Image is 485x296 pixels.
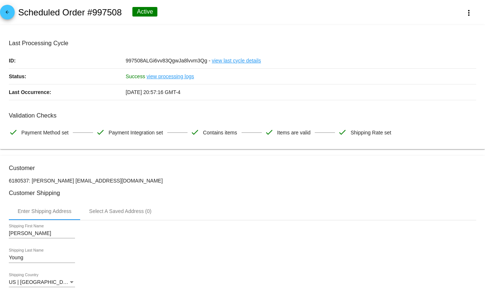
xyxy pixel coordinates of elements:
h2: Scheduled Order #997508 [18,7,122,18]
p: 6180537: [PERSON_NAME] [EMAIL_ADDRESS][DOMAIN_NAME] [9,178,476,184]
a: view processing logs [147,69,194,84]
span: Items are valid [277,125,311,140]
span: Payment Integration set [108,125,163,140]
span: Shipping Rate set [350,125,391,140]
span: Success [126,73,145,79]
span: Payment Method set [21,125,68,140]
p: Status: [9,69,126,84]
mat-icon: check [338,128,347,137]
h3: Customer Shipping [9,189,476,196]
span: US | [GEOGRAPHIC_DATA] [9,279,74,285]
mat-icon: check [9,128,18,137]
h3: Customer [9,165,476,172]
p: Last Occurrence: [9,84,126,100]
input: Shipping Last Name [9,255,75,261]
mat-select: Shipping Country [9,279,75,285]
div: Enter Shipping Address [18,208,71,214]
mat-icon: check [265,128,274,137]
mat-icon: arrow_back [3,10,12,18]
input: Shipping First Name [9,231,75,237]
mat-icon: check [96,128,105,137]
mat-icon: more_vert [464,8,473,17]
span: Contains items [203,125,237,140]
span: 997508ALGi6vv83QgwJa8lvvm3Qg - [126,58,210,64]
h3: Validation Checks [9,112,476,119]
a: view last cycle details [212,53,261,68]
span: [DATE] 20:57:16 GMT-4 [126,89,181,95]
div: Active [132,7,157,17]
mat-icon: check [190,128,199,137]
div: Select A Saved Address (0) [89,208,151,214]
p: ID: [9,53,126,68]
h3: Last Processing Cycle [9,40,476,47]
